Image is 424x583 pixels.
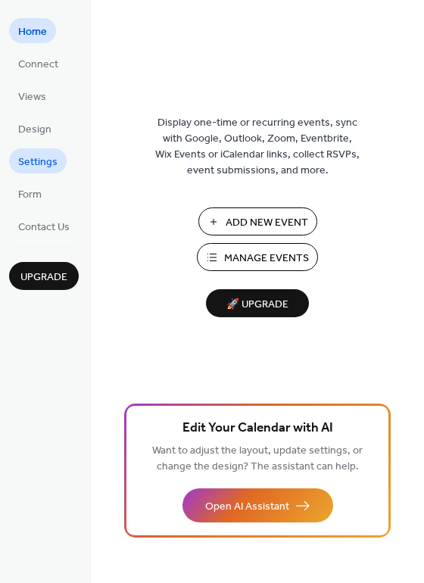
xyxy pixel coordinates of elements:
a: Form [9,181,51,206]
a: Connect [9,51,67,76]
span: Upgrade [20,270,67,285]
span: Manage Events [224,251,309,267]
button: Add New Event [198,207,317,235]
span: Contact Us [18,220,70,235]
span: Display one-time or recurring events, sync with Google, Outlook, Zoom, Eventbrite, Wix Events or ... [155,115,360,179]
span: Connect [18,57,58,73]
span: Want to adjust the layout, update settings, or change the design? The assistant can help. [152,441,363,477]
span: Form [18,187,42,203]
a: Views [9,83,55,108]
a: Design [9,116,61,141]
button: Open AI Assistant [182,488,333,522]
span: Open AI Assistant [205,499,289,515]
span: 🚀 Upgrade [215,295,300,315]
span: Settings [18,154,58,170]
button: Upgrade [9,262,79,290]
button: Manage Events [197,243,318,271]
button: 🚀 Upgrade [206,289,309,317]
span: Edit Your Calendar with AI [182,418,333,439]
span: Views [18,89,46,105]
span: Design [18,122,51,138]
a: Contact Us [9,214,79,238]
span: Add New Event [226,215,308,231]
a: Settings [9,148,67,173]
span: Home [18,24,47,40]
a: Home [9,18,56,43]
